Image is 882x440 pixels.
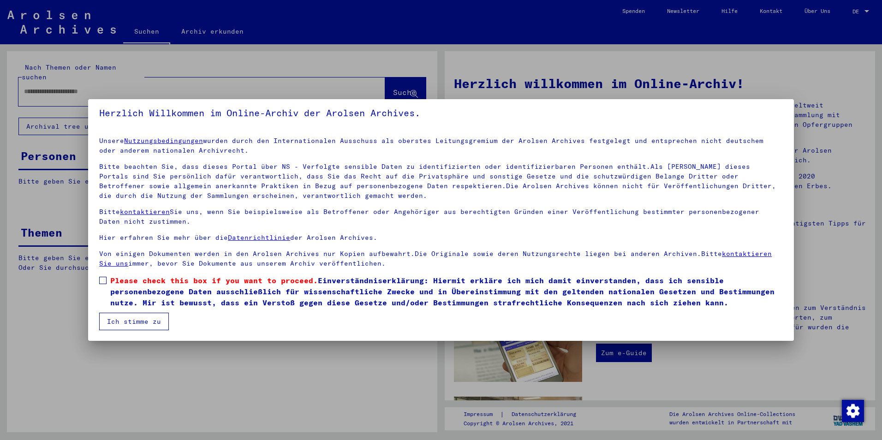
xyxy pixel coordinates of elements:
img: Zustimmung ändern [842,400,864,422]
p: Von einigen Dokumenten werden in den Arolsen Archives nur Kopien aufbewahrt.Die Originale sowie d... [99,249,783,268]
div: Zustimmung ändern [841,399,864,422]
button: Ich stimme zu [99,313,169,330]
h5: Herzlich Willkommen im Online-Archiv der Arolsen Archives. [99,106,783,120]
a: Nutzungsbedingungen [124,137,203,145]
p: Hier erfahren Sie mehr über die der Arolsen Archives. [99,233,783,243]
a: kontaktieren [120,208,170,216]
span: Please check this box if you want to proceed. [110,276,318,285]
a: kontaktieren Sie uns [99,250,772,268]
span: Einverständniserklärung: Hiermit erkläre ich mich damit einverstanden, dass ich sensible personen... [110,275,783,308]
p: Bitte Sie uns, wenn Sie beispielsweise als Betroffener oder Angehöriger aus berechtigten Gründen ... [99,207,783,226]
p: Bitte beachten Sie, dass dieses Portal über NS - Verfolgte sensible Daten zu identifizierten oder... [99,162,783,201]
p: Unsere wurden durch den Internationalen Ausschuss als oberstes Leitungsgremium der Arolsen Archiv... [99,136,783,155]
a: Datenrichtlinie [228,233,290,242]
